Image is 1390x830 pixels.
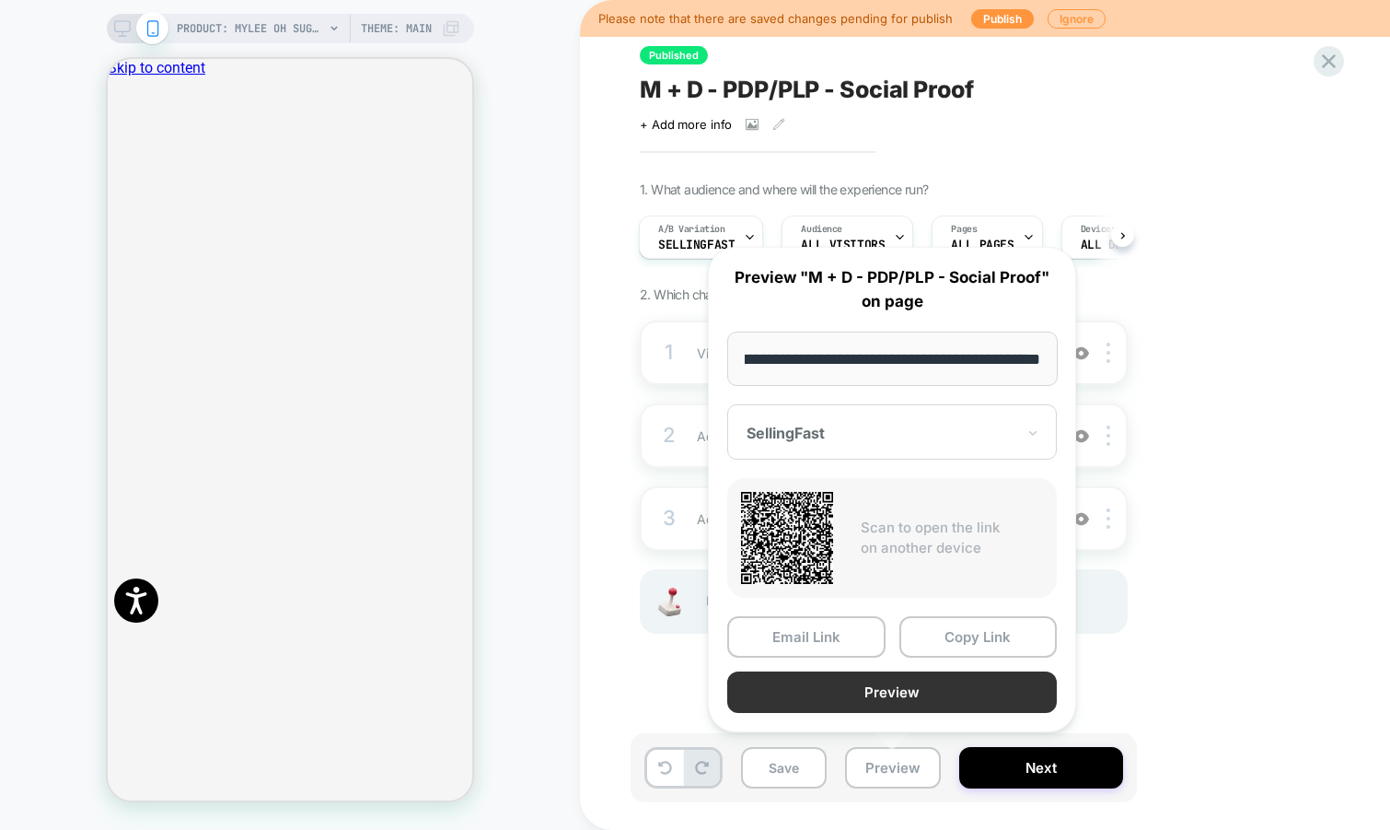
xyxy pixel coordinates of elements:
[959,747,1123,789] button: Next
[640,117,732,132] span: + Add more info
[971,9,1034,29] button: Publish
[741,747,827,789] button: Save
[1106,426,1110,446] img: close
[660,334,678,371] div: 1
[1048,9,1106,29] button: Ignore
[845,747,941,789] button: Preview
[361,14,432,43] span: Theme: MAIN
[651,588,688,616] img: Joystick
[1106,343,1110,363] img: close
[640,76,974,103] span: M + D - PDP/PLP - Social Proof
[801,223,842,236] span: Audience
[899,616,1058,658] button: Copy Link
[640,46,708,64] span: Published
[1106,509,1110,529] img: close
[658,223,725,236] span: A/B Variation
[1081,223,1117,236] span: Devices
[861,518,1043,559] p: Scan to open the link on another device
[660,500,678,537] div: 3
[951,223,977,236] span: Pages
[177,14,324,43] span: PRODUCT: Mylee Oh Sugar, Sugar Wax Pen
[640,286,880,302] span: 2. Which changes the experience contains?
[727,672,1057,713] button: Preview
[727,616,886,658] button: Email Link
[727,266,1057,313] p: Preview "M + D - PDP/PLP - Social Proof" on page
[658,239,735,251] span: SellingFast
[640,181,928,197] span: 1. What audience and where will the experience run?
[660,417,678,454] div: 2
